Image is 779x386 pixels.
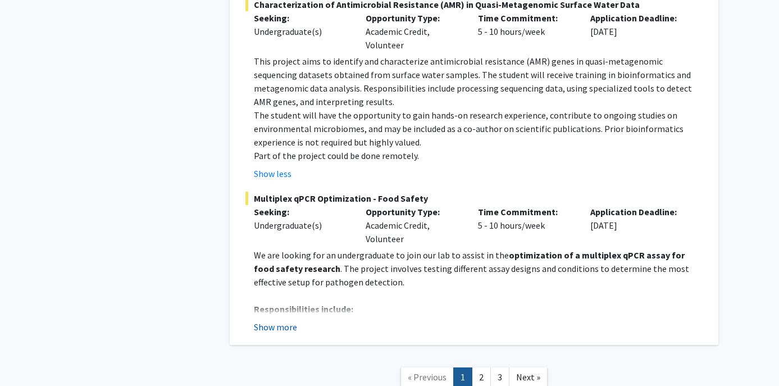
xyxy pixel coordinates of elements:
p: The student will have the opportunity to gain hands-on research experience, contribute to ongoing... [254,108,703,149]
span: Next » [516,371,540,383]
div: 5 - 10 hours/week [470,205,582,246]
button: Show less [254,167,291,180]
p: Application Deadline: [590,205,686,219]
strong: Responsibilities include: [254,303,353,315]
button: Show more [254,320,297,334]
div: Academic Credit, Volunteer [357,205,470,246]
div: [DATE] [582,205,694,246]
p: Opportunity Type: [366,205,461,219]
p: We are looking for an undergraduate to join our lab to assist in the . The project involves testi... [254,248,703,289]
div: 5 - 10 hours/week [470,11,582,52]
p: Opportunity Type: [366,11,461,25]
p: Time Commitment: [478,205,573,219]
p: Time Commitment: [478,11,573,25]
p: Seeking: [254,11,349,25]
span: « Previous [408,371,447,383]
strong: optimization of a multiplex qPCR assay for food safety research [254,249,685,274]
p: Seeking: [254,205,349,219]
p: Application Deadline: [590,11,686,25]
iframe: Chat [8,335,48,378]
div: [DATE] [582,11,694,52]
div: Undergraduate(s) [254,219,349,232]
div: Undergraduate(s) [254,25,349,38]
div: Academic Credit, Volunteer [357,11,470,52]
p: Part of the project could be done remotely. [254,149,703,162]
p: This project aims to identify and characterize antimicrobial resistance (AMR) genes in quasi-meta... [254,55,703,108]
span: Multiplex qPCR Optimization - Food Safety [245,192,703,205]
